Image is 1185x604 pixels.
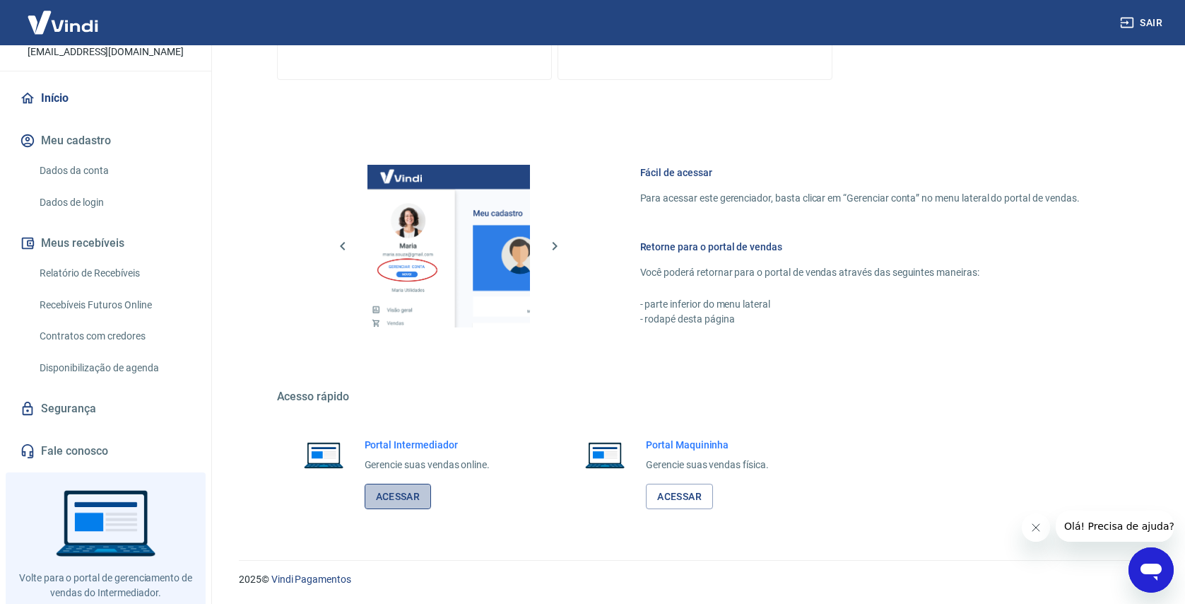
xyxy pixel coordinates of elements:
p: Gerencie suas vendas online. [365,458,490,472]
img: Imagem de um notebook aberto [294,438,353,472]
p: [EMAIL_ADDRESS][DOMAIN_NAME] [28,45,184,59]
a: Vindi Pagamentos [271,574,351,585]
a: Relatório de Recebíveis [34,259,194,288]
h5: Acesso rápido [277,390,1114,404]
button: Meus recebíveis [17,228,194,259]
p: - parte inferior do menu lateral [640,297,1080,312]
img: Vindi [17,1,109,44]
iframe: Mensagem da empresa [1056,511,1174,542]
p: 2025 © [239,572,1151,587]
img: Imagem da dashboard mostrando o botão de gerenciar conta na sidebar no lado esquerdo [367,165,530,327]
a: Contratos com credores [34,322,194,351]
p: Você poderá retornar para o portal de vendas através das seguintes maneiras: [640,265,1080,280]
button: Meu cadastro [17,125,194,156]
a: Acessar [365,484,432,510]
a: Disponibilização de agenda [34,354,194,383]
button: Sair [1117,10,1168,36]
p: - rodapé desta página [640,312,1080,327]
a: Início [17,83,194,114]
span: Olá! Precisa de ajuda? [8,10,119,21]
p: Para acessar este gerenciador, basta clicar em “Gerenciar conta” no menu lateral do portal de ven... [640,191,1080,206]
p: Gerencie suas vendas física. [646,458,769,472]
iframe: Botão para abrir a janela de mensagens [1128,547,1174,593]
a: Dados da conta [34,156,194,185]
h6: Portal Maquininha [646,438,769,452]
a: Recebíveis Futuros Online [34,291,194,320]
a: Segurança [17,393,194,424]
h6: Portal Intermediador [365,438,490,452]
img: Imagem de um notebook aberto [575,438,635,472]
iframe: Fechar mensagem [1022,513,1050,542]
a: Acessar [646,484,713,510]
h6: Retorne para o portal de vendas [640,240,1080,254]
a: Dados de login [34,188,194,217]
h6: Fácil de acessar [640,165,1080,180]
a: Fale conosco [17,436,194,467]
